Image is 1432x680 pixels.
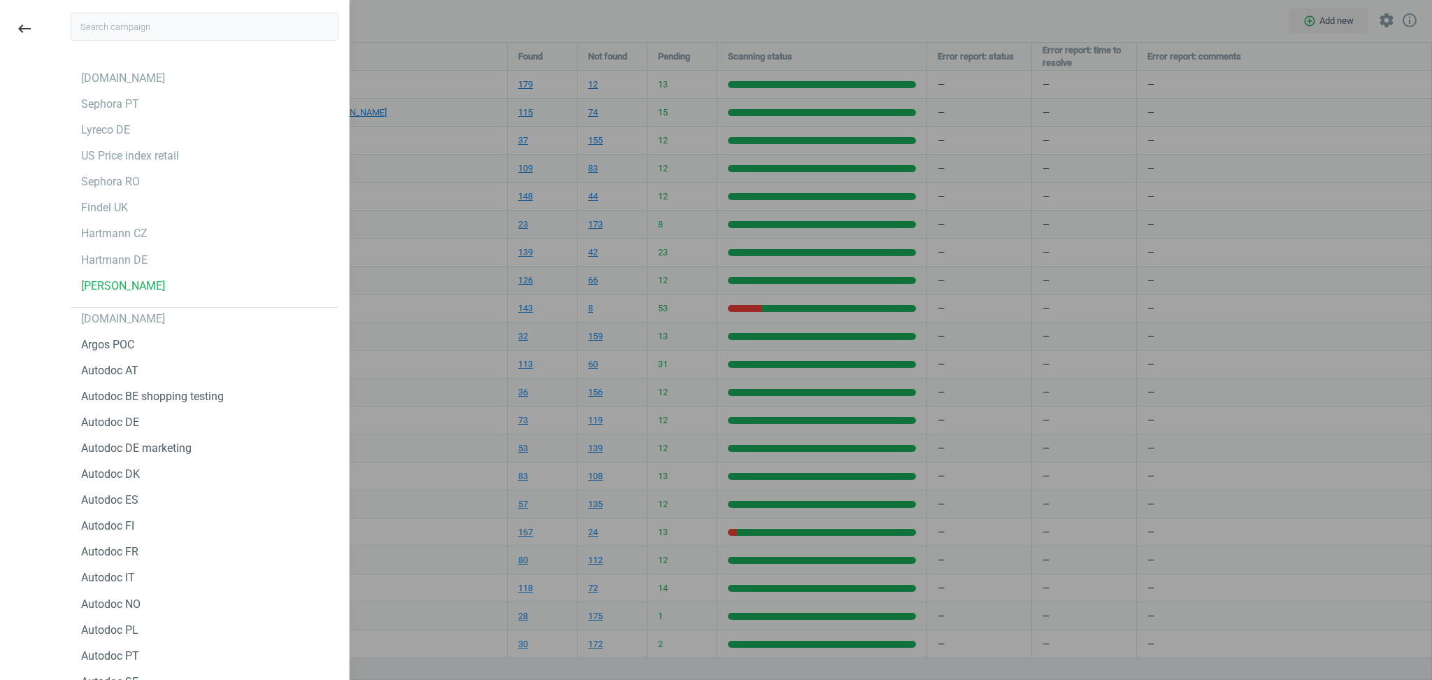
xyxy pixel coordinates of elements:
div: Sephora PT [81,97,139,112]
div: Autodoc BE shopping testing [81,389,224,404]
div: Lyreco DE [81,122,130,138]
div: Autodoc DK [81,467,140,482]
div: Hartmann CZ [81,226,148,241]
div: Sephora RO [81,174,140,190]
div: Hartmann DE [81,253,148,268]
div: Autodoc AT [81,363,138,378]
div: US Price index retail [81,148,179,164]
div: Autodoc DE [81,415,139,430]
i: keyboard_backspace [16,20,33,37]
button: keyboard_backspace [8,13,41,45]
div: [DOMAIN_NAME] [81,71,165,86]
div: Autodoc FR [81,544,138,560]
div: Autodoc ES [81,493,138,508]
div: Autodoc PL [81,623,138,638]
div: Autodoc NO [81,597,141,612]
div: [PERSON_NAME] [81,278,165,294]
div: Autodoc IT [81,570,135,586]
div: Argos POC [81,337,134,353]
div: Autodoc PT [81,649,139,664]
div: [DOMAIN_NAME] [81,311,165,327]
div: Autodoc DE marketing [81,441,192,456]
div: Findel UK [81,200,128,215]
div: Autodoc FI [81,518,134,534]
input: Search campaign [71,13,338,41]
